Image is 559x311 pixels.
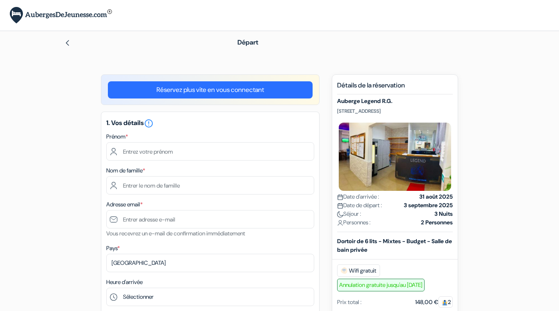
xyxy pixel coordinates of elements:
[337,220,343,226] img: user_icon.svg
[337,210,361,218] span: Séjour :
[106,176,314,195] input: Entrer le nom de famille
[337,211,343,217] img: moon.svg
[106,200,143,209] label: Adresse email
[106,278,143,286] label: Heure d'arrivée
[337,98,453,105] h5: Auberge Legend R.G.
[144,119,154,128] i: error_outline
[106,142,314,161] input: Entrez votre prénom
[421,218,453,227] strong: 2 Personnes
[419,192,453,201] strong: 31 août 2025
[337,192,379,201] span: Date d'arrivée :
[337,264,380,277] span: Wifi gratuit
[106,244,120,253] label: Pays
[337,237,452,253] b: Dortoir de 6 lits - Mixtes - Budget - Salle de bain privée
[144,119,154,127] a: error_outline
[108,81,313,98] a: Réservez plus vite en vous connectant
[10,7,112,24] img: AubergesDeJeunesse.com
[404,201,453,210] strong: 3 septembre 2025
[106,166,145,175] label: Nom de famille
[337,108,453,114] p: [STREET_ADDRESS]
[415,298,453,307] div: 148,00 €
[341,267,347,274] img: free_wifi.svg
[337,81,453,94] h5: Détails de la réservation
[337,194,343,200] img: calendar.svg
[337,279,425,291] span: Annulation gratuite jusqu'au [DATE]
[442,300,448,306] img: guest.svg
[438,296,453,308] span: 2
[106,119,314,128] h5: 1. Vos détails
[64,40,71,46] img: left_arrow.svg
[434,210,453,218] strong: 3 Nuits
[106,210,314,228] input: Entrer adresse e-mail
[337,201,382,210] span: Date de départ :
[337,298,362,307] div: Prix total :
[106,132,128,141] label: Prénom
[337,218,371,227] span: Personnes :
[337,203,343,209] img: calendar.svg
[106,230,245,237] small: Vous recevrez un e-mail de confirmation immédiatement
[237,38,258,47] span: Départ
